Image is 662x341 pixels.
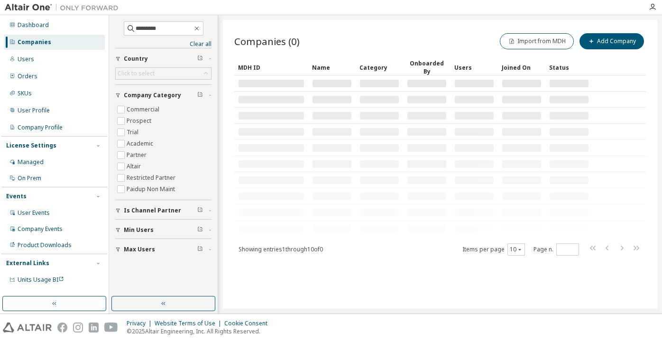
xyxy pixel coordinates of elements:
[127,184,177,195] label: Paidup Non Maint
[312,60,352,75] div: Name
[239,245,323,253] span: Showing entries 1 through 10 of 0
[224,320,273,327] div: Cookie Consent
[18,90,32,97] div: SKUs
[115,85,211,106] button: Company Category
[549,60,589,75] div: Status
[18,73,37,80] div: Orders
[6,259,49,267] div: External Links
[127,161,143,172] label: Altair
[127,127,140,138] label: Trial
[197,246,203,253] span: Clear filter
[18,276,64,284] span: Units Usage BI
[18,209,50,217] div: User Events
[115,200,211,221] button: Is Channel Partner
[73,323,83,332] img: instagram.svg
[6,193,27,200] div: Events
[127,327,273,335] p: © 2025 Altair Engineering, Inc. All Rights Reserved.
[127,320,155,327] div: Privacy
[18,21,49,29] div: Dashboard
[18,158,44,166] div: Managed
[127,138,155,149] label: Academic
[115,239,211,260] button: Max Users
[115,220,211,240] button: Min Users
[197,207,203,214] span: Clear filter
[510,246,523,253] button: 10
[454,60,494,75] div: Users
[124,207,181,214] span: Is Channel Partner
[18,107,50,114] div: User Profile
[502,60,542,75] div: Joined On
[6,142,56,149] div: License Settings
[89,323,99,332] img: linkedin.svg
[127,104,161,115] label: Commercial
[234,35,300,48] span: Companies (0)
[118,70,155,77] div: Click to select
[533,243,579,256] span: Page n.
[115,48,211,69] button: Country
[579,33,644,49] button: Add Company
[359,60,399,75] div: Category
[124,55,148,63] span: Country
[18,124,63,131] div: Company Profile
[124,226,154,234] span: Min Users
[238,60,304,75] div: MDH ID
[127,115,153,127] label: Prospect
[18,55,34,63] div: Users
[197,55,203,63] span: Clear filter
[127,149,148,161] label: Partner
[3,323,52,332] img: altair_logo.svg
[197,226,203,234] span: Clear filter
[104,323,118,332] img: youtube.svg
[197,92,203,99] span: Clear filter
[5,3,123,12] img: Altair One
[18,241,72,249] div: Product Downloads
[155,320,224,327] div: Website Terms of Use
[57,323,67,332] img: facebook.svg
[18,225,63,233] div: Company Events
[127,172,177,184] label: Restricted Partner
[115,40,211,48] a: Clear all
[18,175,41,182] div: On Prem
[500,33,574,49] button: Import from MDH
[18,38,51,46] div: Companies
[124,92,181,99] span: Company Category
[462,243,525,256] span: Items per page
[124,246,155,253] span: Max Users
[407,59,447,75] div: Onboarded By
[116,68,211,79] div: Click to select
